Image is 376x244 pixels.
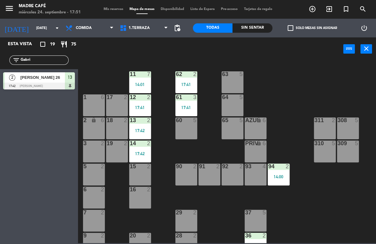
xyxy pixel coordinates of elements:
div: 2 [101,210,105,215]
span: Mapa de mesas [126,7,158,11]
i: power_input [345,45,353,52]
div: 6 [262,141,266,146]
button: menu [5,4,14,15]
span: check_box_outline_blank [288,25,293,31]
div: 2 [193,233,197,238]
div: 2 [147,117,151,123]
i: exit_to_app [325,5,333,13]
div: Sin sentar [232,23,272,33]
div: 6 [101,117,105,123]
div: miércoles 24. septiembre - 17:51 [19,9,81,16]
div: 310 [315,141,315,146]
div: 6 [262,117,266,123]
div: 17:42 [129,128,151,133]
div: 5 [355,117,359,123]
button: close [360,44,372,54]
input: Filtrar por nombre... [20,57,68,64]
span: 2 [9,74,15,81]
div: 17:41 [129,105,151,110]
div: 311 [315,117,315,123]
div: 2 [101,233,105,238]
i: lock [256,117,261,123]
i: power_settings_new [360,24,368,32]
div: 2 [147,141,151,146]
div: 2 [239,164,243,169]
div: 2 [262,233,266,238]
div: 2 [147,187,151,192]
div: 2 [124,94,128,100]
div: 5 [355,141,359,146]
div: 2 [216,164,220,169]
div: 5 [239,94,243,100]
span: 13 [68,74,72,81]
div: 2 [193,164,197,169]
i: menu [5,4,14,13]
i: add_circle_outline [309,5,316,13]
span: 1.Terraza [129,26,150,30]
span: RESERVAR MESA [304,4,321,14]
div: 309 [338,141,338,146]
div: 2 [101,187,105,192]
i: lock [256,141,261,146]
div: 2 [147,94,151,100]
i: turned_in_not [342,5,350,13]
span: WALK IN [321,4,338,14]
div: 2 [332,117,335,123]
span: BUSCAR [354,4,371,14]
div: 3 [193,94,197,100]
i: close [363,45,370,52]
div: 5 [332,141,335,146]
i: arrow_drop_down [53,24,61,32]
div: 94 [268,164,269,169]
span: Comida [76,26,92,30]
span: Tarjetas de regalo [241,7,276,11]
button: power_input [343,44,355,54]
div: 17:41 [175,82,197,87]
label: Solo mesas sin asignar [288,25,337,31]
div: 17:41 [175,105,197,110]
div: 2 [193,210,197,215]
div: 2 [286,164,289,169]
span: pending_actions [173,24,181,32]
span: [PERSON_NAME] 26 [20,74,65,81]
div: Madre Café [19,3,81,9]
div: 14:01 [129,82,151,87]
div: Esta vista [3,41,45,48]
div: 2 [193,71,197,77]
div: 14:00 [268,175,290,179]
span: Disponibilidad [158,7,187,11]
div: 4 [262,164,266,169]
div: 6 [101,94,105,100]
div: 2 [101,164,105,169]
div: 5 [193,117,197,123]
i: lock [91,117,96,123]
